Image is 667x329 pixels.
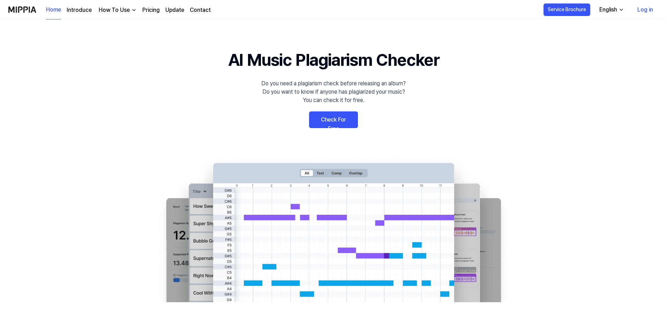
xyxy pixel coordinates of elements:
[97,6,137,14] button: How To Use
[165,6,184,14] a: Update
[67,6,92,14] a: Introduce
[544,3,590,16] button: Service Brochure
[190,6,211,14] a: Contact
[97,6,131,14] div: How To Use
[131,7,137,13] img: down
[142,6,160,14] a: Pricing
[152,156,515,302] img: main Image
[228,47,439,72] h1: AI Music Plagiarism Checker
[46,0,61,19] a: Home
[309,111,358,128] a: Check For Free
[594,3,628,17] button: English
[598,6,619,14] div: English
[261,79,406,104] div: Do you need a plagiarism check before releasing an album? Do you want to know if anyone has plagi...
